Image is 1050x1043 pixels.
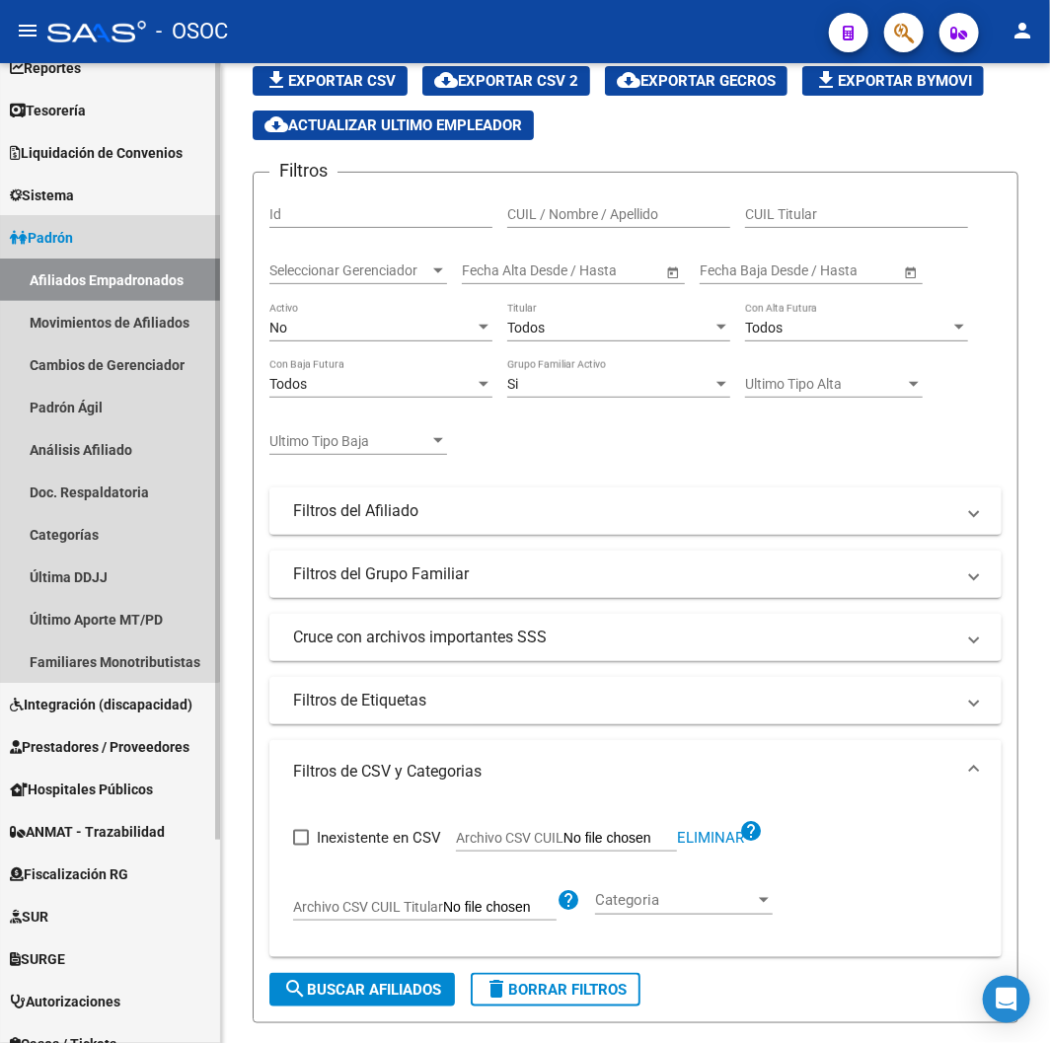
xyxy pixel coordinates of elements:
[605,66,787,96] button: Exportar GECROS
[677,829,744,847] span: Eliminar
[462,262,534,279] input: Fecha inicio
[269,157,337,185] h3: Filtros
[814,68,838,92] mat-icon: file_download
[983,976,1030,1023] div: Open Intercom Messenger
[269,677,1002,724] mat-expansion-panel-header: Filtros de Etiquetas
[293,500,954,522] mat-panel-title: Filtros del Afiliado
[10,694,192,715] span: Integración (discapacidad)
[293,563,954,585] mat-panel-title: Filtros del Grupo Familiar
[788,262,885,279] input: Fecha fin
[551,262,647,279] input: Fecha fin
[10,821,165,843] span: ANMAT - Trazabilidad
[485,981,627,999] span: Borrar Filtros
[269,803,1002,957] div: Filtros de CSV y Categorias
[1011,19,1034,42] mat-icon: person
[283,977,307,1001] mat-icon: search
[422,66,590,96] button: Exportar CSV 2
[293,627,954,648] mat-panel-title: Cruce con archivos importantes SSS
[156,10,228,53] span: - OSOC
[507,320,545,335] span: Todos
[10,906,48,928] span: SUR
[10,185,74,206] span: Sistema
[264,72,396,90] span: Exportar CSV
[264,116,522,134] span: Actualizar ultimo Empleador
[16,19,39,42] mat-icon: menu
[269,433,429,450] span: Ultimo Tipo Baja
[745,320,783,335] span: Todos
[617,72,776,90] span: Exportar GECROS
[283,981,441,999] span: Buscar Afiliados
[264,68,288,92] mat-icon: file_download
[10,736,189,758] span: Prestadores / Proveedores
[700,262,772,279] input: Fecha inicio
[677,832,744,845] button: Eliminar
[557,888,580,912] mat-icon: help
[253,66,408,96] button: Exportar CSV
[662,261,683,282] button: Open calendar
[269,614,1002,661] mat-expansion-panel-header: Cruce con archivos importantes SSS
[471,973,640,1006] button: Borrar Filtros
[434,68,458,92] mat-icon: cloud_download
[10,142,183,164] span: Liquidación de Convenios
[617,68,640,92] mat-icon: cloud_download
[802,66,984,96] button: Exportar Bymovi
[745,376,905,393] span: Ultimo Tipo Alta
[10,227,73,249] span: Padrón
[264,112,288,136] mat-icon: cloud_download
[485,977,508,1001] mat-icon: delete
[443,899,557,917] input: Archivo CSV CUIL Titular
[10,991,120,1012] span: Autorizaciones
[456,830,563,846] span: Archivo CSV CUIL
[269,376,307,392] span: Todos
[253,111,534,140] button: Actualizar ultimo Empleador
[814,72,972,90] span: Exportar Bymovi
[293,690,954,711] mat-panel-title: Filtros de Etiquetas
[269,973,455,1006] button: Buscar Afiliados
[10,863,128,885] span: Fiscalización RG
[317,826,441,850] span: Inexistente en CSV
[269,551,1002,598] mat-expansion-panel-header: Filtros del Grupo Familiar
[10,57,81,79] span: Reportes
[595,891,755,909] span: Categoria
[10,100,86,121] span: Tesorería
[10,779,153,800] span: Hospitales Públicos
[507,376,518,392] span: Si
[269,487,1002,535] mat-expansion-panel-header: Filtros del Afiliado
[269,740,1002,803] mat-expansion-panel-header: Filtros de CSV y Categorias
[563,830,677,848] input: Archivo CSV CUIL
[293,761,954,782] mat-panel-title: Filtros de CSV y Categorias
[269,262,429,279] span: Seleccionar Gerenciador
[10,948,65,970] span: SURGE
[900,261,921,282] button: Open calendar
[739,819,763,843] mat-icon: help
[434,72,578,90] span: Exportar CSV 2
[293,899,443,915] span: Archivo CSV CUIL Titular
[269,320,287,335] span: No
